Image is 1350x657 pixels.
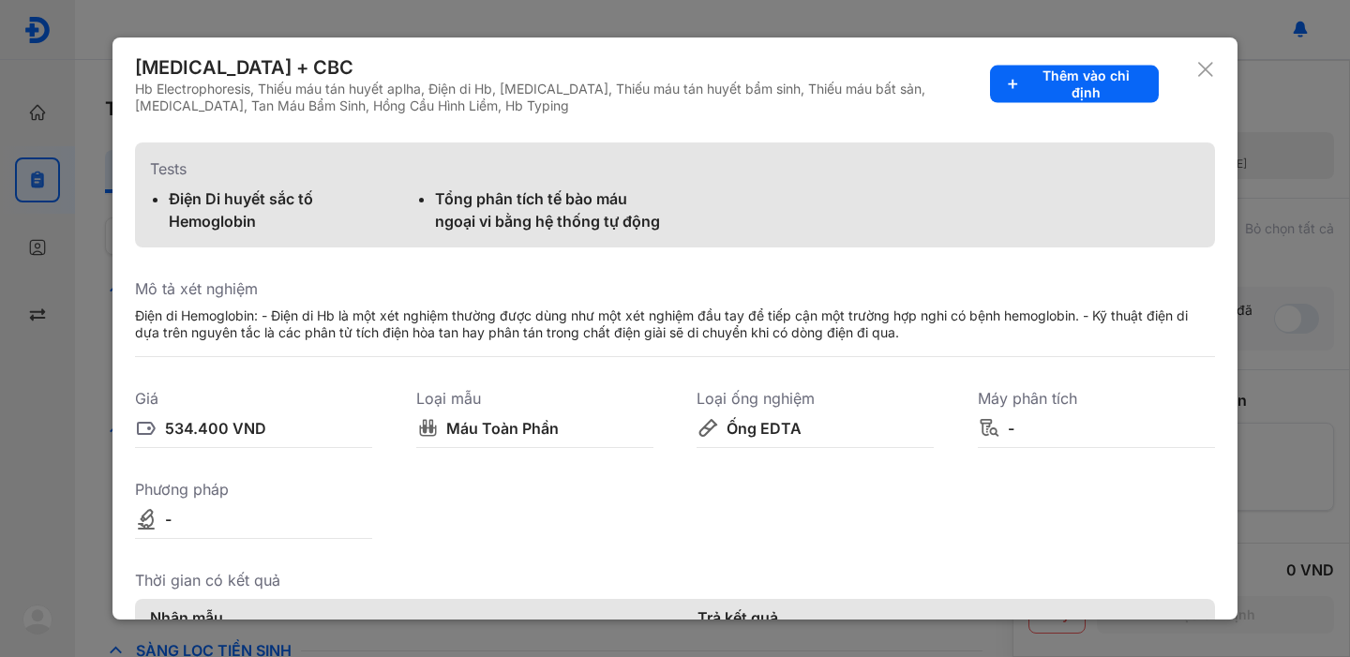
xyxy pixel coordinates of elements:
div: Thời gian có kết quả [135,569,1215,591]
div: Máy phân tích [978,387,1215,410]
div: Hb Electrophoresis, Thiếu máu tán huyết aplha, Điện di Hb, [MEDICAL_DATA], Thiếu máu tán huyết bẩ... [135,81,990,114]
button: Thêm vào chỉ định [990,66,1159,103]
div: Giá [135,387,372,410]
div: - [165,508,172,530]
th: Nhận mẫu [135,599,682,636]
div: Máu Toàn Phần [446,417,559,440]
div: Ống EDTA [727,417,802,440]
div: [MEDICAL_DATA] + CBC [135,54,990,81]
div: Mô tả xét nghiệm [135,277,1215,300]
div: Điện di Hemoglobin: - Điện di Hb là một xét nghiệm thường được dùng như một xét nghiệm đầu tay để... [135,307,1215,341]
div: - [1008,417,1014,440]
div: Tổng phân tích tế bào máu ngoại vi bằng hệ thống tự động [435,187,667,232]
div: Loại mẫu [416,387,653,410]
div: 534.400 VND [165,417,266,440]
div: Phương pháp [135,478,372,500]
th: Trả kết quả [682,599,1215,636]
div: Tests [150,157,1200,180]
div: Điện Di huyết sắc tố Hemoglobin [169,187,401,232]
div: Loại ống nghiệm [697,387,934,410]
